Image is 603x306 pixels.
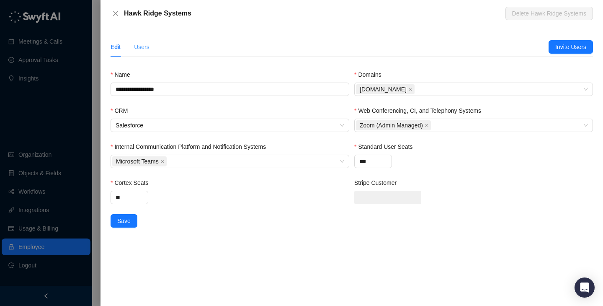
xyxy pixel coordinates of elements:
[356,84,415,94] span: hawkridgesys.com
[116,119,344,132] span: Salesforce
[433,122,434,129] input: Web Conferencing, CI, and Telephony Systems
[117,216,131,226] span: Save
[425,123,429,127] span: close
[555,42,586,52] span: Invite Users
[111,214,137,228] button: Save
[354,70,387,79] label: Domains
[116,157,159,166] span: Microsoft Teams
[354,142,418,151] label: Standard User Seats
[354,178,402,187] label: Stripe Customer
[124,8,505,18] div: Hawk Ridge Systems
[360,121,423,130] span: Zoom (Admin Managed)
[111,70,136,79] label: Name
[112,156,167,166] span: Microsoft Teams
[505,7,593,20] button: Delete Hawk Ridge Systems
[134,42,149,52] div: Users
[160,159,165,163] span: close
[575,277,595,298] div: Open Intercom Messenger
[111,142,272,151] label: Internal Communication Platform and Notification Systems
[549,40,593,54] button: Invite Users
[112,10,119,17] span: close
[111,83,349,96] input: Name
[111,8,121,18] button: Close
[416,86,418,93] input: Domains
[360,85,407,94] span: [DOMAIN_NAME]
[111,178,154,187] label: Cortex Seats
[111,191,148,204] input: Cortex Seats
[111,42,121,52] div: Edit
[354,106,487,115] label: Web Conferencing, CI, and Telephony Systems
[356,120,431,130] span: Zoom (Admin Managed)
[408,87,412,91] span: close
[168,158,170,165] input: Internal Communication Platform and Notification Systems
[111,106,134,115] label: CRM
[355,155,392,168] input: Standard User Seats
